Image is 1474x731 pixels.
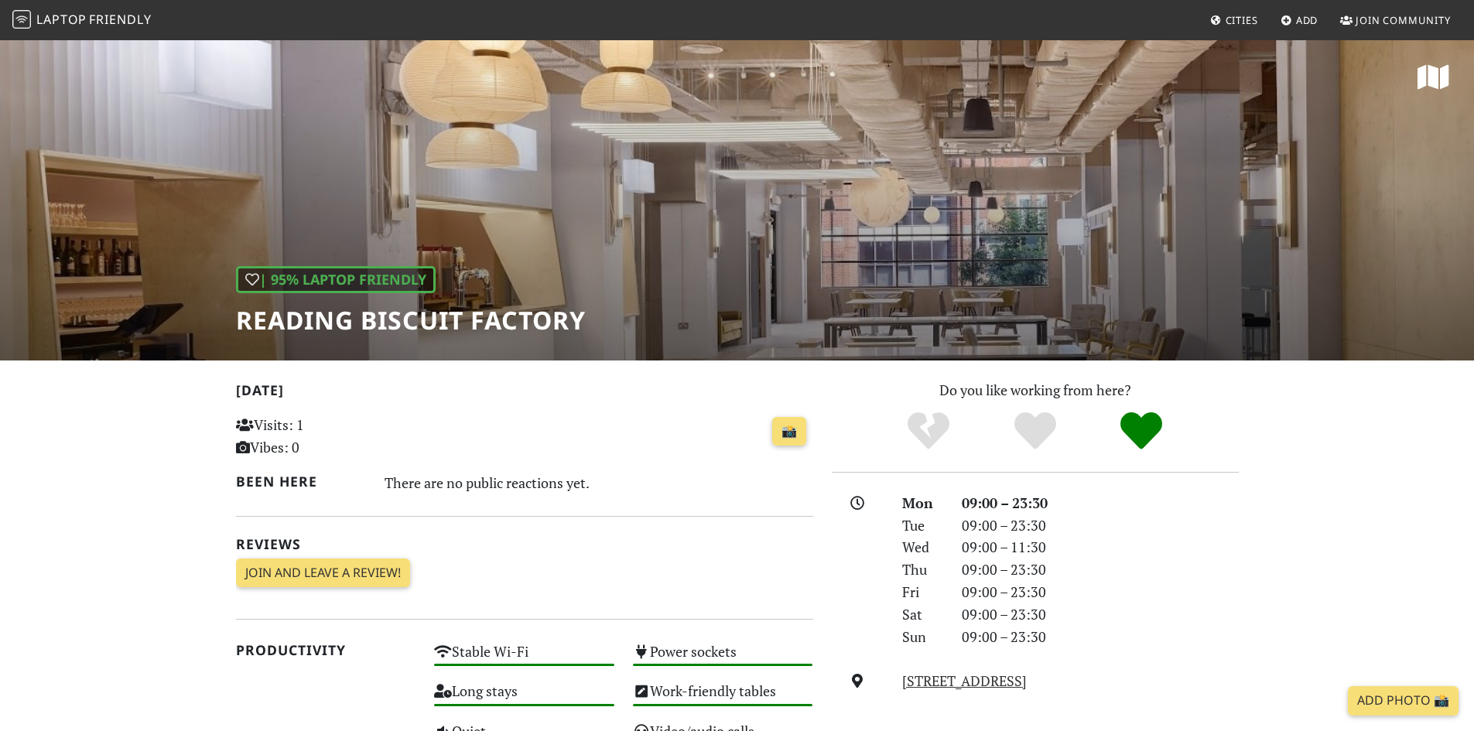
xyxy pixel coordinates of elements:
[36,11,87,28] span: Laptop
[12,10,31,29] img: LaptopFriendly
[89,11,151,28] span: Friendly
[236,306,586,335] h1: Reading Biscuit Factory
[1348,686,1459,716] a: Add Photo 📸
[902,671,1027,690] a: [STREET_ADDRESS]
[952,603,1248,626] div: 09:00 – 23:30
[893,626,952,648] div: Sun
[1296,13,1318,27] span: Add
[952,581,1248,603] div: 09:00 – 23:30
[893,492,952,514] div: Mon
[1088,410,1195,453] div: Definitely!
[893,536,952,558] div: Wed
[1356,13,1451,27] span: Join Community
[893,558,952,581] div: Thu
[1226,13,1258,27] span: Cities
[952,558,1248,581] div: 09:00 – 23:30
[236,266,436,293] div: | 95% Laptop Friendly
[236,642,416,658] h2: Productivity
[772,417,806,446] a: 📸
[236,414,416,459] p: Visits: 1 Vibes: 0
[425,678,624,718] div: Long stays
[952,626,1248,648] div: 09:00 – 23:30
[236,382,813,405] h2: [DATE]
[624,678,822,718] div: Work-friendly tables
[1274,6,1325,34] a: Add
[952,536,1248,558] div: 09:00 – 11:30
[1204,6,1264,34] a: Cities
[236,473,367,490] h2: Been here
[832,379,1239,401] p: Do you like working from here?
[952,492,1248,514] div: 09:00 – 23:30
[893,514,952,537] div: Tue
[236,536,813,552] h2: Reviews
[236,558,410,588] a: Join and leave a review!
[624,639,822,678] div: Power sockets
[12,7,152,34] a: LaptopFriendly LaptopFriendly
[1334,6,1457,34] a: Join Community
[982,410,1089,453] div: Yes
[875,410,982,453] div: No
[952,514,1248,537] div: 09:00 – 23:30
[385,470,813,495] div: There are no public reactions yet.
[893,581,952,603] div: Fri
[893,603,952,626] div: Sat
[425,639,624,678] div: Stable Wi-Fi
